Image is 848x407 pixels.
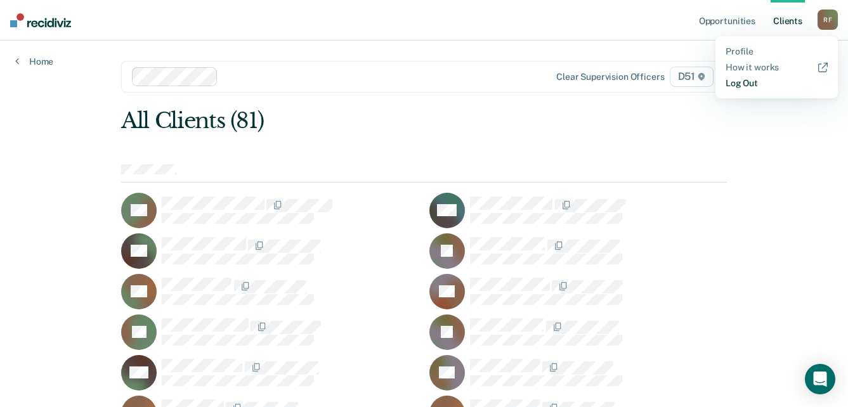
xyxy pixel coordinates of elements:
img: Recidiviz [10,13,71,27]
a: How it works [726,62,828,73]
a: Profile [726,46,828,57]
a: Home [15,56,53,67]
div: R F [818,10,838,30]
span: D51 [670,67,714,87]
div: Open Intercom Messenger [805,364,835,394]
div: All Clients (81) [121,108,606,134]
button: RF [818,10,838,30]
a: Log Out [726,78,828,89]
div: Clear supervision officers [556,72,664,82]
